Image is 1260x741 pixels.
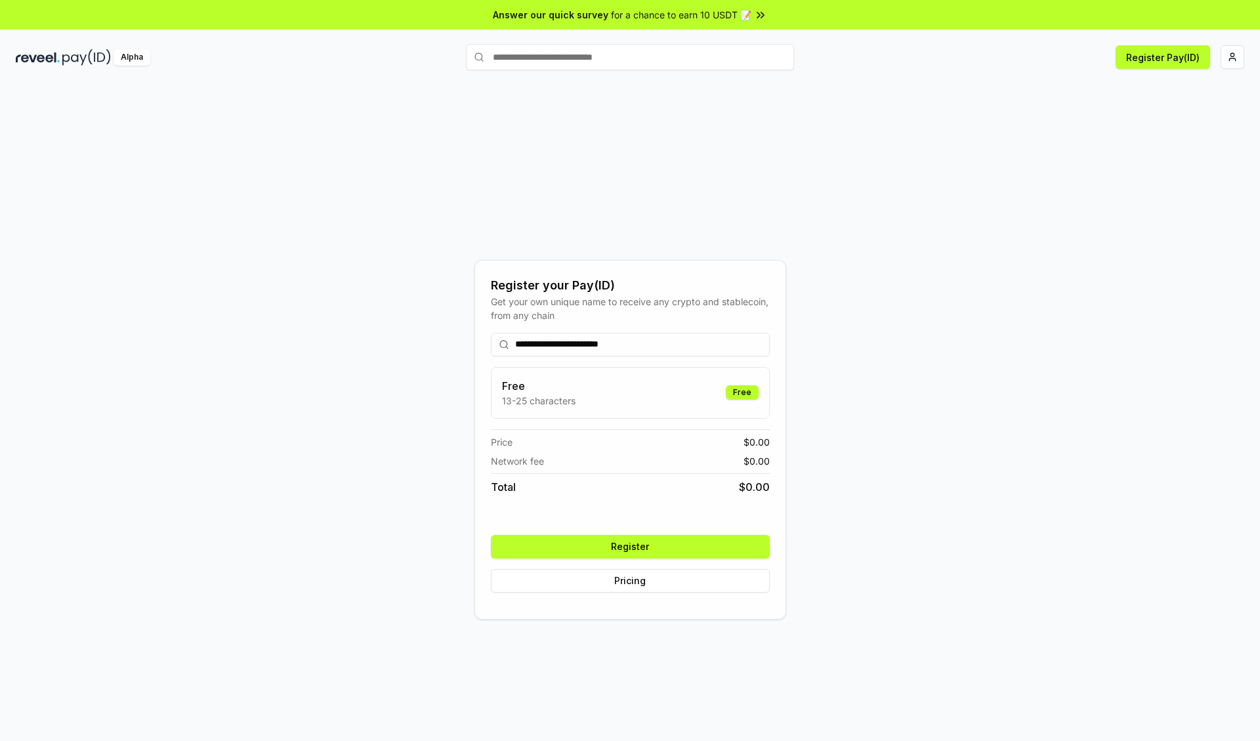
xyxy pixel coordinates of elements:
[491,435,513,449] span: Price
[726,385,759,400] div: Free
[744,435,770,449] span: $ 0.00
[611,8,751,22] span: for a chance to earn 10 USDT 📝
[744,454,770,468] span: $ 0.00
[62,49,111,66] img: pay_id
[502,394,576,408] p: 13-25 characters
[493,8,608,22] span: Answer our quick survey
[739,479,770,495] span: $ 0.00
[16,49,60,66] img: reveel_dark
[491,295,770,322] div: Get your own unique name to receive any crypto and stablecoin, from any chain
[491,479,516,495] span: Total
[502,378,576,394] h3: Free
[491,569,770,593] button: Pricing
[491,276,770,295] div: Register your Pay(ID)
[491,535,770,559] button: Register
[1116,45,1210,69] button: Register Pay(ID)
[114,49,150,66] div: Alpha
[491,454,544,468] span: Network fee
